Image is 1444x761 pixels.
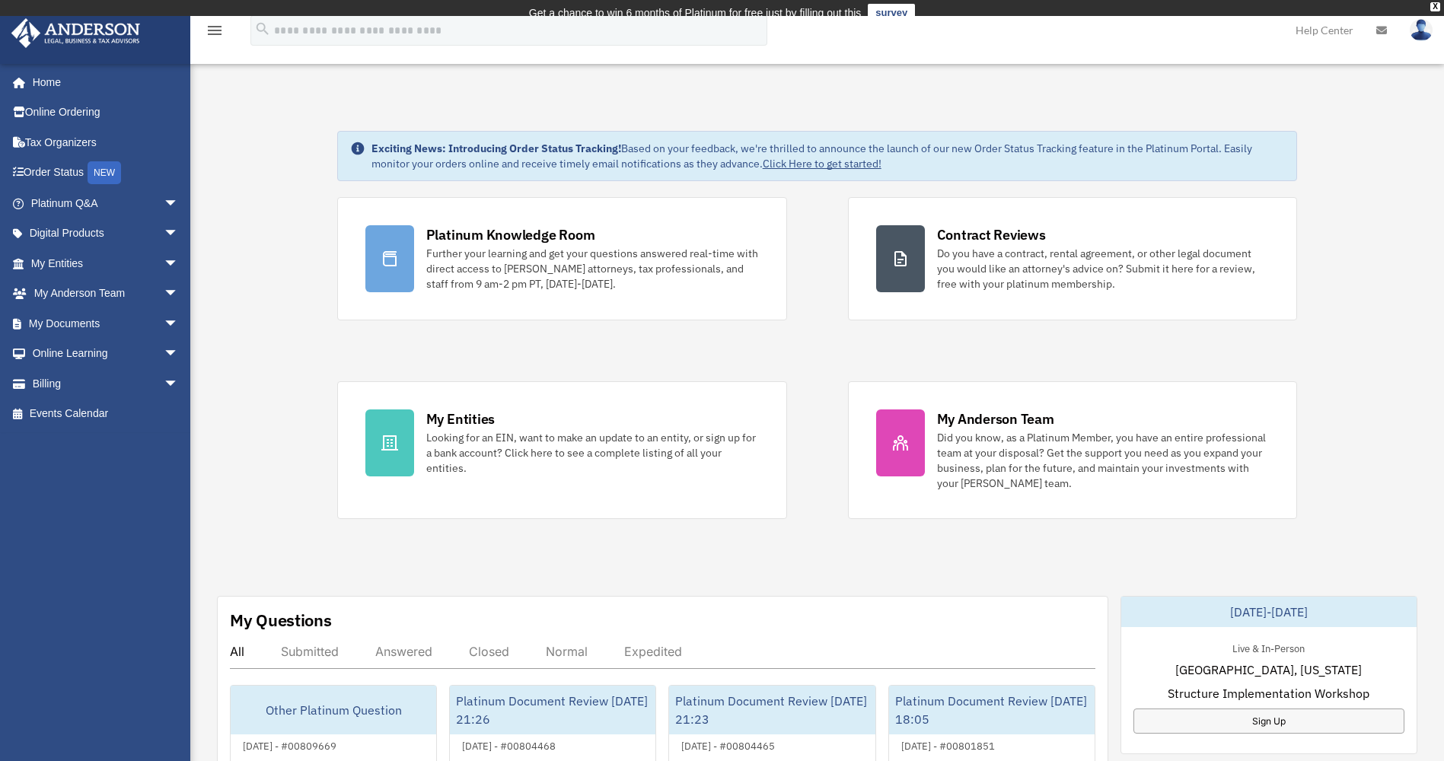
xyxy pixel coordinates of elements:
a: My Entitiesarrow_drop_down [11,248,202,279]
a: Contract Reviews Do you have a contract, rental agreement, or other legal document you would like... [848,197,1298,320]
a: Events Calendar [11,399,202,429]
div: Platinum Document Review [DATE] 21:26 [450,686,655,734]
a: Platinum Knowledge Room Further your learning and get your questions answered real-time with dire... [337,197,787,320]
div: Live & In-Person [1220,639,1317,655]
div: My Questions [230,609,332,632]
div: Expedited [624,644,682,659]
a: Online Ordering [11,97,202,128]
a: survey [868,4,915,22]
div: Closed [469,644,509,659]
a: Sign Up [1133,708,1404,734]
span: arrow_drop_down [164,368,194,400]
a: Home [11,67,194,97]
a: Digital Productsarrow_drop_down [11,218,202,249]
div: Submitted [281,644,339,659]
div: [DATE] - #00801851 [889,737,1007,753]
a: Online Learningarrow_drop_down [11,339,202,369]
span: arrow_drop_down [164,188,194,219]
div: Platinum Document Review [DATE] 21:23 [669,686,875,734]
div: [DATE] - #00809669 [231,737,349,753]
div: My Anderson Team [937,409,1054,428]
div: All [230,644,244,659]
div: Platinum Knowledge Room [426,225,595,244]
span: arrow_drop_down [164,248,194,279]
div: Platinum Document Review [DATE] 18:05 [889,686,1095,734]
img: Anderson Advisors Platinum Portal [7,18,145,48]
div: Other Platinum Question [231,686,436,734]
div: Further your learning and get your questions answered real-time with direct access to [PERSON_NAM... [426,246,759,291]
span: [GEOGRAPHIC_DATA], [US_STATE] [1175,661,1362,679]
a: Order StatusNEW [11,158,202,189]
div: Based on your feedback, we're thrilled to announce the launch of our new Order Status Tracking fe... [371,141,1285,171]
div: Do you have a contract, rental agreement, or other legal document you would like an attorney's ad... [937,246,1270,291]
a: Tax Organizers [11,127,202,158]
strong: Exciting News: Introducing Order Status Tracking! [371,142,621,155]
a: Billingarrow_drop_down [11,368,202,399]
div: Get a chance to win 6 months of Platinum for free just by filling out this [529,4,862,22]
div: Contract Reviews [937,225,1046,244]
div: [DATE] - #00804465 [669,737,787,753]
div: Normal [546,644,588,659]
div: close [1430,2,1440,11]
div: My Entities [426,409,495,428]
div: NEW [88,161,121,184]
i: menu [206,21,224,40]
img: User Pic [1410,19,1433,41]
span: arrow_drop_down [164,218,194,250]
div: [DATE]-[DATE] [1121,597,1417,627]
span: arrow_drop_down [164,308,194,339]
span: Structure Implementation Workshop [1168,684,1369,702]
a: Platinum Q&Aarrow_drop_down [11,188,202,218]
a: My Documentsarrow_drop_down [11,308,202,339]
div: Answered [375,644,432,659]
a: My Anderson Teamarrow_drop_down [11,279,202,309]
span: arrow_drop_down [164,339,194,370]
div: Did you know, as a Platinum Member, you have an entire professional team at your disposal? Get th... [937,430,1270,491]
div: Looking for an EIN, want to make an update to an entity, or sign up for a bank account? Click her... [426,430,759,476]
a: menu [206,27,224,40]
div: [DATE] - #00804468 [450,737,568,753]
a: Click Here to get started! [763,157,881,170]
i: search [254,21,271,37]
a: My Entities Looking for an EIN, want to make an update to an entity, or sign up for a bank accoun... [337,381,787,519]
span: arrow_drop_down [164,279,194,310]
a: My Anderson Team Did you know, as a Platinum Member, you have an entire professional team at your... [848,381,1298,519]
